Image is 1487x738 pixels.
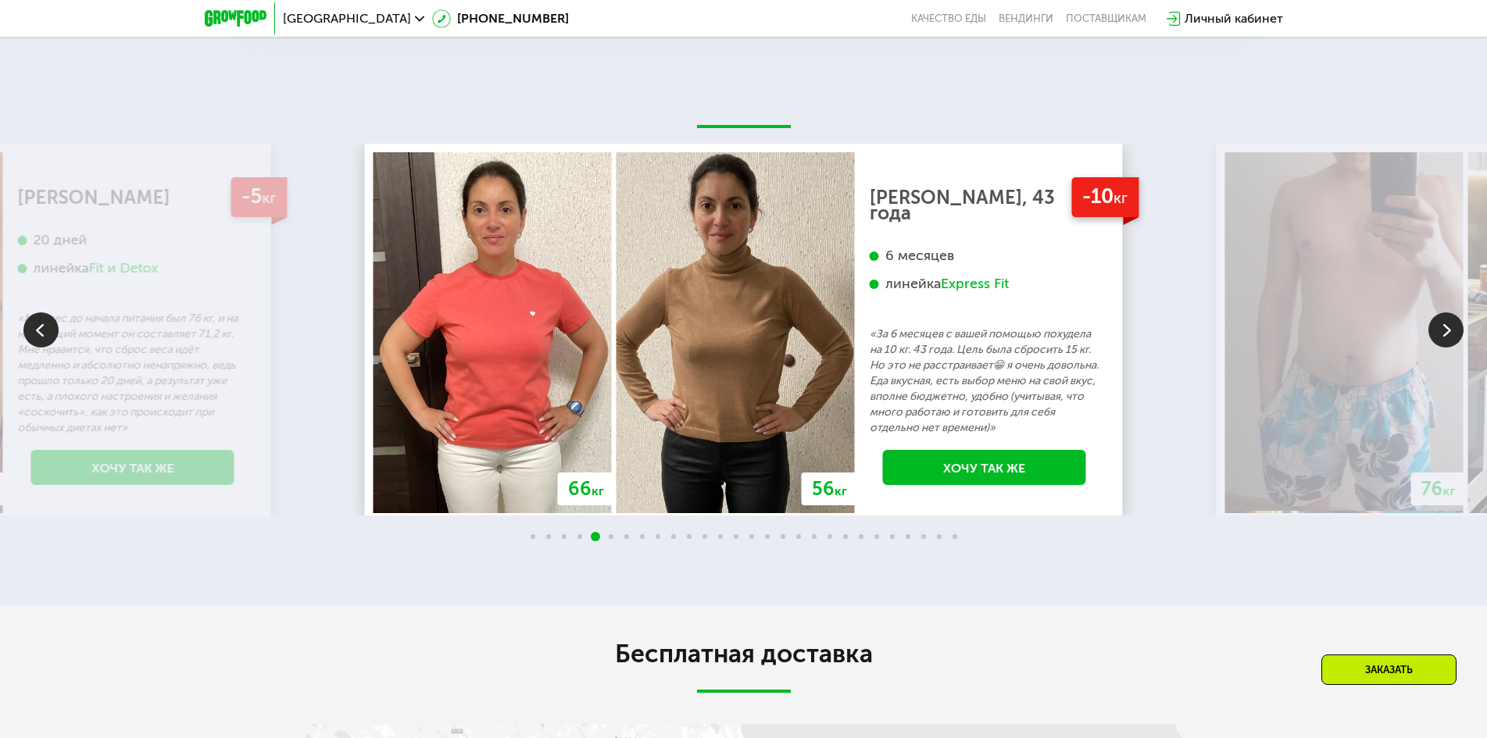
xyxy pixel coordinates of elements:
div: [PERSON_NAME], 43 года [870,190,1099,221]
a: Хочу так же [883,450,1086,485]
span: кг [835,483,847,498]
div: 76 [1411,472,1466,505]
div: -5 [231,177,287,217]
div: линейка [870,275,1099,293]
div: Заказать [1321,654,1457,685]
img: Slide left [23,312,59,348]
span: кг [1443,483,1456,498]
div: поставщикам [1066,12,1146,25]
a: Качество еды [911,12,986,25]
div: линейка [18,259,248,277]
div: -10 [1071,177,1138,217]
div: 6 месяцев [870,247,1099,265]
p: «Мой вес до начала питания был 76 кг, и на настоящий момент он составляет 71,2 кг. Мне нравится, ... [18,311,248,436]
div: 66 [558,472,614,505]
div: 56 [802,472,857,505]
img: Slide right [1428,312,1464,348]
span: кг [262,189,276,207]
a: [PHONE_NUMBER] [432,9,569,28]
div: 20 дней [18,231,248,249]
a: Хочу так же [31,450,234,485]
div: [PERSON_NAME] [18,190,248,205]
span: [GEOGRAPHIC_DATA] [283,12,411,25]
div: Личный кабинет [1185,9,1283,28]
span: кг [592,483,604,498]
a: Вендинги [999,12,1053,25]
div: Express Fit [941,275,1009,293]
p: «За 6 месяцев с вашей помощью похудела на 10 кг. 43 года. Цель была сбросить 15 кг. Но это не рас... [870,326,1099,436]
h2: Бесплатная доставка [306,638,1181,669]
span: кг [1113,189,1128,207]
div: Fit и Detox [89,259,159,277]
